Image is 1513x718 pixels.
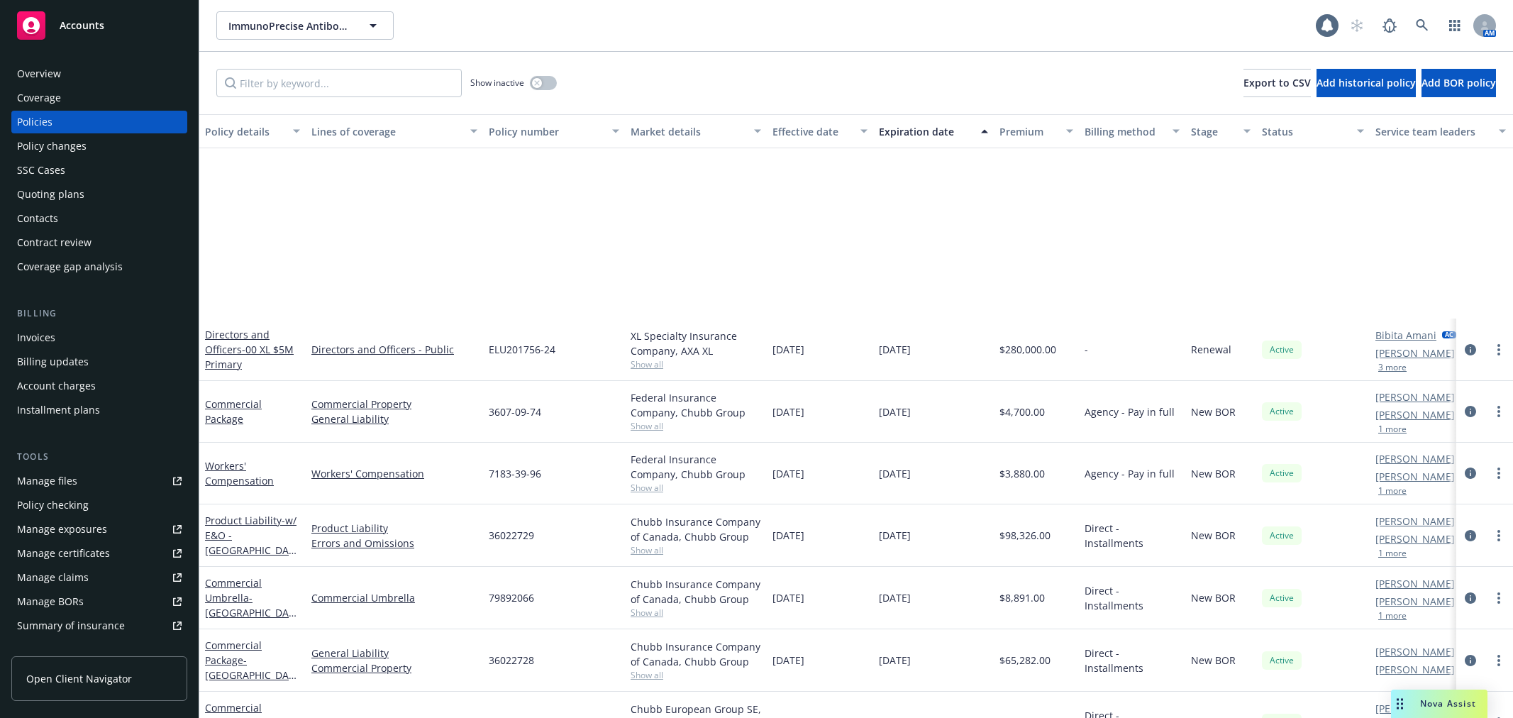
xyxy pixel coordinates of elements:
[1375,328,1436,343] a: Bibita Amani
[1462,403,1479,420] a: circleInformation
[1375,451,1455,466] a: [PERSON_NAME]
[1375,390,1455,404] a: [PERSON_NAME]
[1490,403,1507,420] a: more
[1370,114,1512,148] button: Service team leaders
[11,590,187,613] a: Manage BORs
[1191,404,1236,419] span: New BOR
[205,328,294,371] a: Directors and Officers
[11,542,187,565] a: Manage certificates
[1375,407,1455,422] a: [PERSON_NAME]
[11,6,187,45] a: Accounts
[1268,592,1296,604] span: Active
[1079,114,1185,148] button: Billing method
[1462,465,1479,482] a: circleInformation
[11,518,187,541] a: Manage exposures
[205,639,294,697] a: Commercial Package
[879,528,911,543] span: [DATE]
[1243,69,1311,97] button: Export to CSV
[1343,11,1371,40] a: Start snowing
[879,404,911,419] span: [DATE]
[1378,487,1407,495] button: 1 more
[311,536,477,551] a: Errors and Omissions
[1191,342,1231,357] span: Renewal
[311,412,477,426] a: General Liability
[1191,590,1236,605] span: New BOR
[1375,662,1455,677] a: [PERSON_NAME]
[1421,76,1496,89] span: Add BOR policy
[311,397,477,412] a: Commercial Property
[205,124,284,139] div: Policy details
[994,114,1079,148] button: Premium
[1185,114,1256,148] button: Stage
[1085,124,1164,139] div: Billing method
[772,653,804,668] span: [DATE]
[879,342,911,357] span: [DATE]
[631,607,761,619] span: Show all
[205,591,296,634] span: - [GEOGRAPHIC_DATA]
[772,124,852,139] div: Effective date
[11,614,187,637] a: Summary of insurance
[999,404,1045,419] span: $4,700.00
[11,183,187,206] a: Quoting plans
[11,159,187,182] a: SSC Cases
[625,114,767,148] button: Market details
[1490,341,1507,358] a: more
[1375,514,1455,529] a: [PERSON_NAME]
[772,466,804,481] span: [DATE]
[1375,11,1404,40] a: Report a Bug
[999,342,1056,357] span: $280,000.00
[1317,69,1416,97] button: Add historical policy
[999,653,1051,668] span: $65,282.00
[1085,583,1180,613] span: Direct - Installments
[311,661,477,675] a: Commercial Property
[772,590,804,605] span: [DATE]
[11,470,187,492] a: Manage files
[631,124,746,139] div: Market details
[1441,11,1469,40] a: Switch app
[205,653,296,697] span: - [GEOGRAPHIC_DATA]
[17,326,55,349] div: Invoices
[470,77,524,89] span: Show inactive
[205,343,294,371] span: - 00 XL $5M Primary
[1191,653,1236,668] span: New BOR
[772,404,804,419] span: [DATE]
[999,124,1058,139] div: Premium
[306,114,483,148] button: Lines of coverage
[1378,612,1407,620] button: 1 more
[999,590,1045,605] span: $8,891.00
[11,255,187,278] a: Coverage gap analysis
[1375,531,1455,546] a: [PERSON_NAME]
[1085,342,1088,357] span: -
[11,326,187,349] a: Invoices
[11,207,187,230] a: Contacts
[311,646,477,661] a: General Liability
[11,566,187,589] a: Manage claims
[1268,654,1296,667] span: Active
[17,542,110,565] div: Manage certificates
[1375,576,1455,591] a: [PERSON_NAME]
[1375,594,1455,609] a: [PERSON_NAME]
[631,514,761,544] div: Chubb Insurance Company of Canada, Chubb Group
[17,183,84,206] div: Quoting plans
[17,87,61,109] div: Coverage
[1375,701,1455,716] a: [PERSON_NAME]
[1268,467,1296,480] span: Active
[1490,590,1507,607] a: more
[631,452,761,482] div: Federal Insurance Company, Chubb Group
[1375,346,1455,360] a: [PERSON_NAME]
[1490,527,1507,544] a: more
[1268,529,1296,542] span: Active
[1256,114,1370,148] button: Status
[11,350,187,373] a: Billing updates
[17,135,87,158] div: Policy changes
[1490,652,1507,669] a: more
[1462,527,1479,544] a: circleInformation
[199,114,306,148] button: Policy details
[767,114,873,148] button: Effective date
[11,450,187,464] div: Tools
[772,528,804,543] span: [DATE]
[631,328,761,358] div: XL Specialty Insurance Company, AXA XL
[17,159,65,182] div: SSC Cases
[1462,341,1479,358] a: circleInformation
[873,114,994,148] button: Expiration date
